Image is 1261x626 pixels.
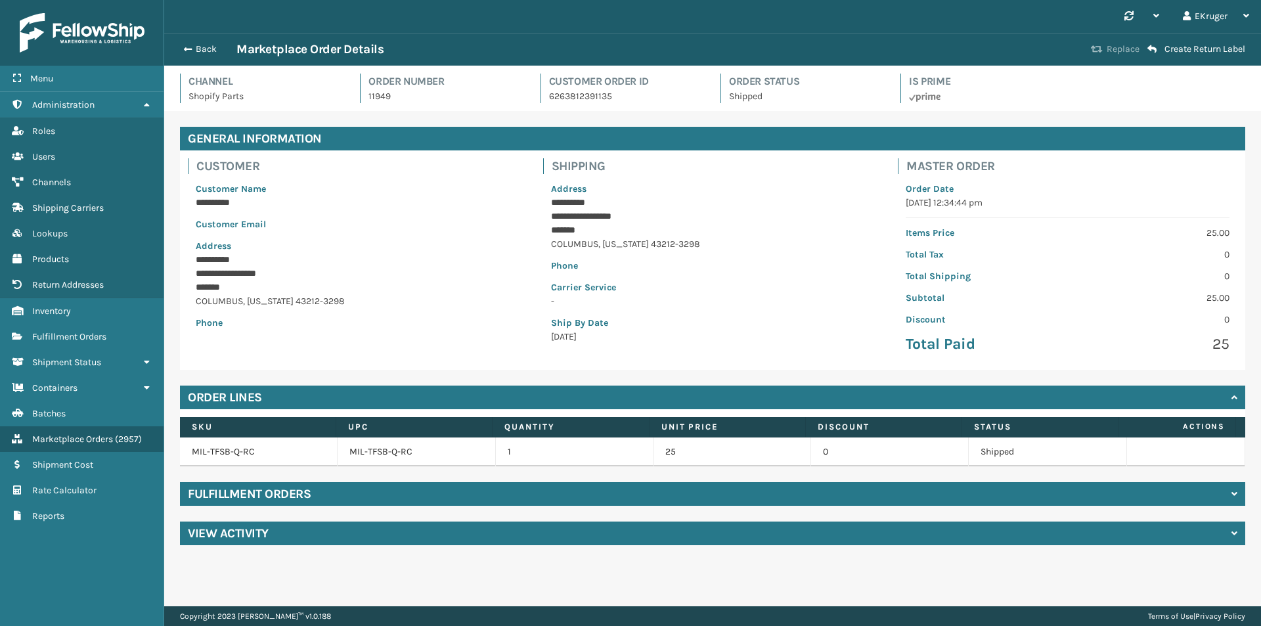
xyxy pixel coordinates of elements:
p: Customer Email [196,217,520,231]
p: 6263812391135 [549,89,705,103]
p: 25 [1076,334,1229,354]
h4: Shipping [552,158,883,174]
span: Address [551,183,586,194]
p: 25.00 [1076,226,1229,240]
label: Discount [818,421,950,433]
label: Status [974,421,1106,433]
p: Ship By Date [551,316,875,330]
span: Fulfillment Orders [32,331,106,342]
i: Replace [1091,45,1103,54]
p: Shipped [729,89,885,103]
p: Customer Name [196,182,520,196]
span: Rate Calculator [32,485,97,496]
span: Shipment Status [32,357,101,368]
h4: Customer [196,158,527,174]
a: Privacy Policy [1195,612,1245,621]
p: Phone [551,259,875,273]
label: Quantity [504,421,636,433]
p: [DATE] 12:34:44 pm [906,196,1229,210]
span: Containers [32,382,77,393]
label: SKU [192,421,324,433]
span: Return Addresses [32,279,104,290]
p: 0 [1076,313,1229,326]
td: 1 [496,437,653,466]
span: Address [196,240,231,252]
span: Lookups [32,228,68,239]
td: MIL-TFSB-Q-RC [338,437,495,466]
label: Unit Price [661,421,793,433]
h4: Order Lines [188,390,262,405]
span: Batches [32,408,66,419]
p: 0 [1076,269,1229,283]
p: 25.00 [1076,291,1229,305]
h4: Master Order [906,158,1237,174]
td: 25 [653,437,811,466]
p: - [551,294,875,308]
p: 11949 [368,89,524,103]
p: Shopify Parts [188,89,344,103]
div: | [1148,606,1245,626]
p: Total Paid [906,334,1059,354]
p: Discount [906,313,1059,326]
p: Total Tax [906,248,1059,261]
td: 0 [811,437,969,466]
h4: Fulfillment Orders [188,486,311,502]
img: logo [20,13,144,53]
p: COLUMBUS , [US_STATE] 43212-3298 [196,294,520,308]
button: Back [176,43,236,55]
span: Users [32,151,55,162]
p: Phone [196,316,520,330]
span: Shipment Cost [32,459,93,470]
h4: Order Status [729,74,885,89]
p: Copyright 2023 [PERSON_NAME]™ v 1.0.188 [180,606,331,626]
span: Inventory [32,305,71,317]
h3: Marketplace Order Details [236,41,384,57]
p: 0 [1076,248,1229,261]
span: Shipping Carriers [32,202,104,213]
h4: Order Number [368,74,524,89]
span: Actions [1122,416,1233,437]
h4: View Activity [188,525,269,541]
span: Menu [30,73,53,84]
button: Create Return Label [1143,43,1249,55]
span: Reports [32,510,64,522]
button: Replace [1087,43,1143,55]
label: UPC [348,421,480,433]
h4: Is Prime [909,74,1065,89]
span: ( 2957 ) [115,434,142,445]
span: Marketplace Orders [32,434,113,445]
p: Subtotal [906,291,1059,305]
a: Terms of Use [1148,612,1193,621]
span: Administration [32,99,95,110]
span: Roles [32,125,55,137]
span: Products [32,254,69,265]
p: COLUMBUS , [US_STATE] 43212-3298 [551,237,875,251]
h4: Channel [188,74,344,89]
p: Total Shipping [906,269,1059,283]
p: Order Date [906,182,1229,196]
a: MIL-TFSB-Q-RC [192,446,255,457]
h4: Customer Order Id [549,74,705,89]
td: Shipped [969,437,1126,466]
span: Channels [32,177,71,188]
p: Carrier Service [551,280,875,294]
p: [DATE] [551,330,875,344]
p: Items Price [906,226,1059,240]
h4: General Information [180,127,1245,150]
i: Create Return Label [1147,44,1157,55]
